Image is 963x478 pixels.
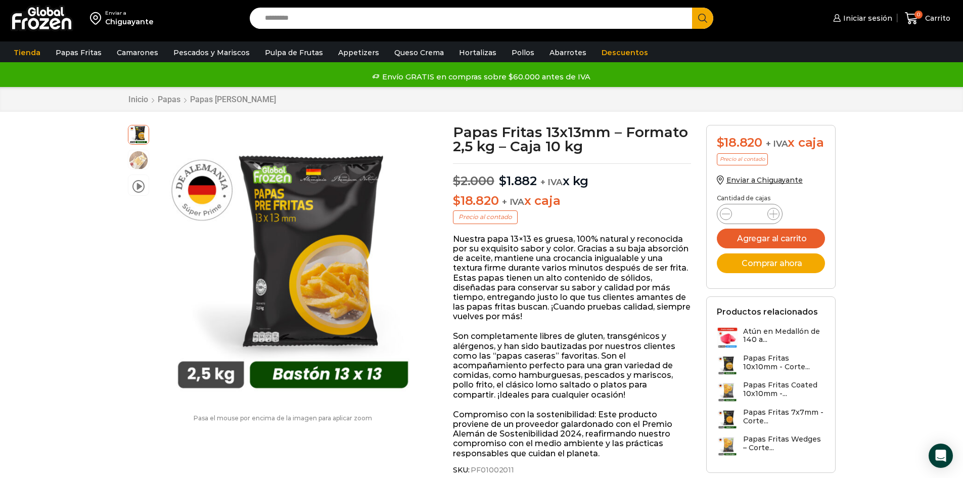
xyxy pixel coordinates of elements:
p: Pasa el mouse por encima de la imagen para aplicar zoom [128,415,438,422]
p: Son completamente libres de gluten, transgénicos y alérgenos, y han sido bautizadas por nuestros ... [453,331,691,399]
bdi: 1.882 [499,173,537,188]
a: Tienda [9,43,45,62]
h2: Productos relacionados [717,307,818,317]
span: PF01002011 [469,466,514,474]
div: Chiguayante [105,17,154,27]
a: Pollos [507,43,539,62]
span: 13×13 [128,150,149,170]
div: Enviar a [105,10,154,17]
a: Enviar a Chiguayante [717,176,803,185]
span: 0 [914,11,923,19]
a: Appetizers [333,43,384,62]
h3: Papas Fritas 7x7mm - Corte... [743,408,825,425]
h3: Papas Fritas Wedges – Corte... [743,435,825,452]
span: $ [453,193,461,208]
button: Comprar ahora [717,253,825,273]
a: Abarrotes [544,43,591,62]
a: Inicio [128,95,149,104]
a: Papas Fritas Coated 10x10mm -... [717,381,825,403]
span: Carrito [923,13,950,23]
a: Papas Fritas 10x10mm - Corte... [717,354,825,376]
a: Papas Fritas Wedges – Corte... [717,435,825,457]
a: Papas [PERSON_NAME] [190,95,277,104]
span: SKU: [453,466,691,474]
p: Nuestra papa 13×13 es gruesa, 100% natural y reconocida por su exquisito sabor y color. Gracias a... [453,234,691,322]
a: Atún en Medallón de 140 a... [717,327,825,349]
span: + IVA [540,177,563,187]
a: Descuentos [597,43,653,62]
span: Enviar a Chiguayante [726,176,803,185]
p: x caja [453,194,691,208]
bdi: 2.000 [453,173,494,188]
a: Iniciar sesión [831,8,892,28]
a: Hortalizas [454,43,501,62]
bdi: 18.820 [717,135,762,150]
p: Precio al contado [717,153,768,165]
h3: Papas Fritas Coated 10x10mm -... [743,381,825,398]
span: + IVA [502,197,524,207]
div: Open Intercom Messenger [929,444,953,468]
p: x kg [453,163,691,189]
span: $ [499,173,507,188]
span: Iniciar sesión [841,13,892,23]
a: Pescados y Mariscos [168,43,255,62]
p: Cantidad de cajas [717,195,825,202]
span: $ [717,135,724,150]
span: 13-x-13-2kg [128,124,149,144]
span: + IVA [766,139,788,149]
span: $ [453,173,461,188]
input: Product quantity [740,207,759,221]
button: Agregar al carrito [717,229,825,248]
a: 0 Carrito [902,7,953,30]
a: Camarones [112,43,163,62]
a: Papas Fritas 7x7mm - Corte... [717,408,825,430]
a: Papas [157,95,181,104]
a: Pulpa de Frutas [260,43,328,62]
img: address-field-icon.svg [90,10,105,27]
a: Queso Crema [389,43,449,62]
a: Papas Fritas [51,43,107,62]
p: Precio al contado [453,210,518,224]
h3: Atún en Medallón de 140 a... [743,327,825,344]
button: Search button [692,8,713,29]
p: Compromiso con la sostenibilidad: Este producto proviene de un proveedor galardonado con el Premi... [453,410,691,458]
h3: Papas Fritas 10x10mm - Corte... [743,354,825,371]
nav: Breadcrumb [128,95,277,104]
h1: Papas Fritas 13x13mm – Formato 2,5 kg – Caja 10 kg [453,125,691,153]
div: x caja [717,136,825,150]
bdi: 18.820 [453,193,498,208]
